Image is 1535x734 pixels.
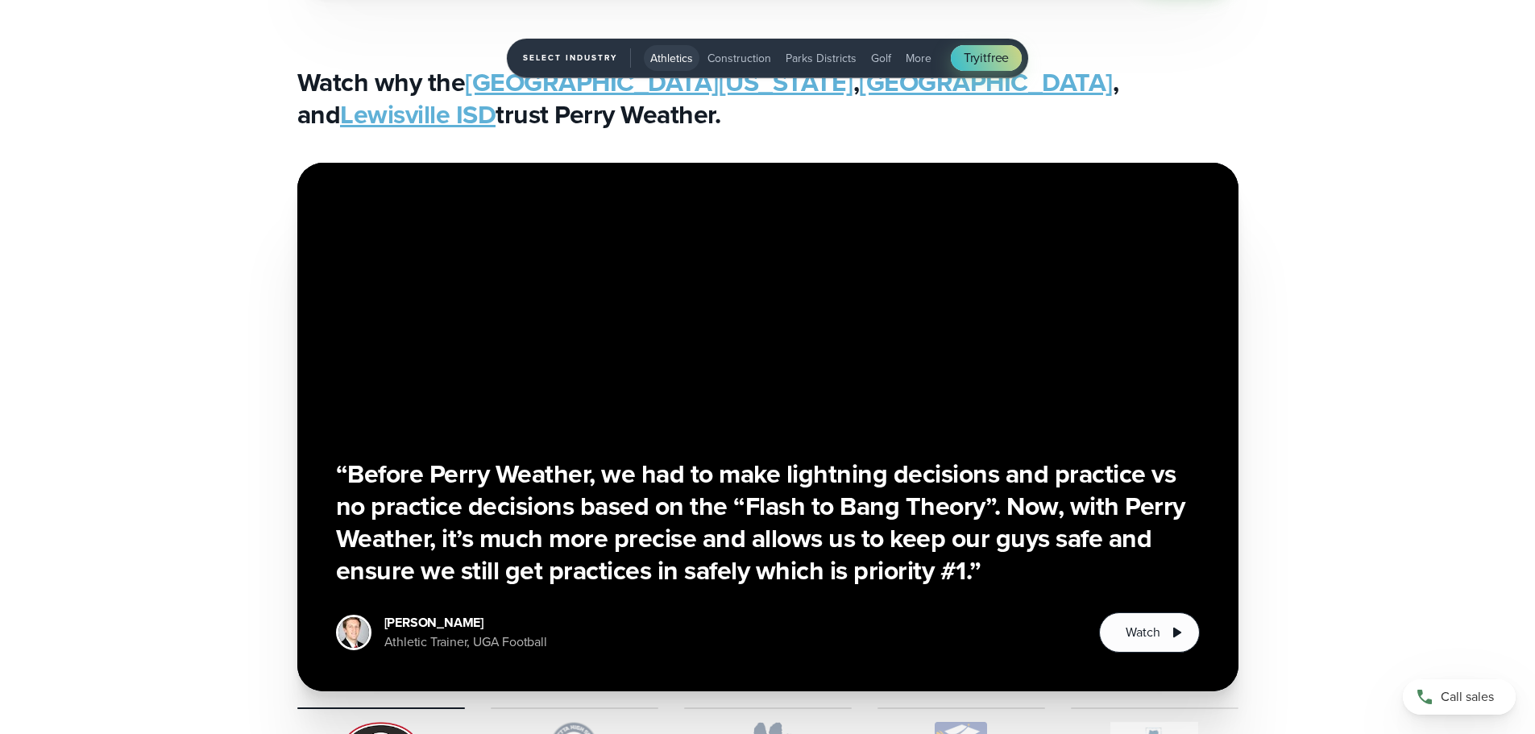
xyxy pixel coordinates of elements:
[1403,679,1516,715] a: Call sales
[980,48,987,67] span: it
[786,50,857,67] span: Parks Districts
[650,50,693,67] span: Athletics
[871,50,891,67] span: Golf
[964,48,1009,68] span: Try free
[340,95,496,134] a: Lewisville ISD
[1441,687,1494,707] span: Call sales
[865,45,898,71] button: Golf
[523,48,631,68] span: Select Industry
[297,163,1238,691] div: slideshow
[465,63,853,102] a: [GEOGRAPHIC_DATA][US_STATE]
[707,50,771,67] span: Construction
[1126,623,1160,642] span: Watch
[951,45,1022,71] a: Tryitfree
[297,163,1238,691] div: 1 of 5
[384,632,547,652] div: Athletic Trainer, UGA Football
[384,613,547,632] div: [PERSON_NAME]
[701,45,778,71] button: Construction
[779,45,863,71] button: Parks Districts
[336,458,1200,587] h3: “Before Perry Weather, we had to make lightning decisions and practice vs no practice decisions b...
[899,45,938,71] button: More
[1099,612,1199,653] button: Watch
[297,66,1238,131] h3: Watch why the , , and trust Perry Weather.
[906,50,931,67] span: More
[644,45,699,71] button: Athletics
